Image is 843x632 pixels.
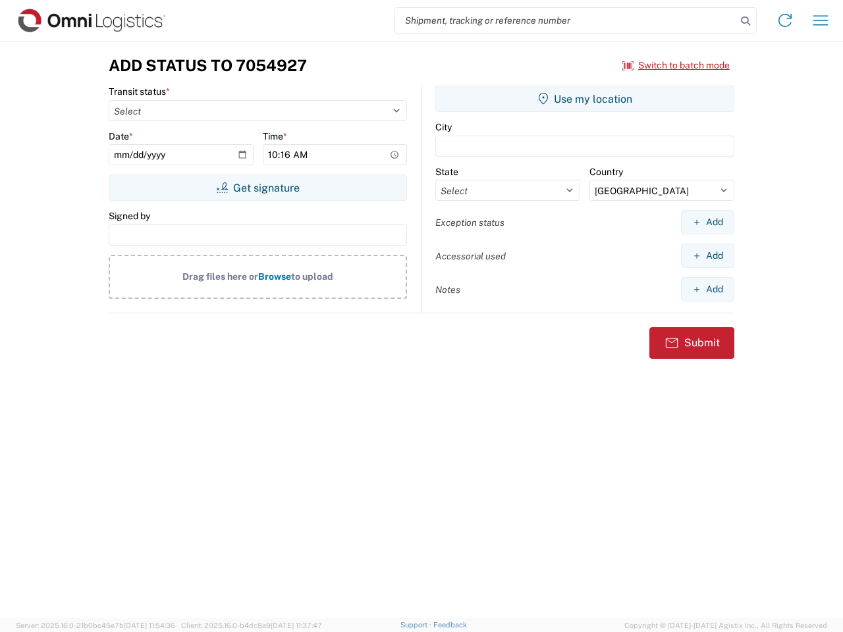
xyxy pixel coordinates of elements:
button: Use my location [435,86,734,112]
label: State [435,166,458,178]
span: to upload [291,271,333,282]
span: [DATE] 11:54:36 [124,621,175,629]
label: Time [263,130,287,142]
a: Support [400,621,433,629]
a: Feedback [433,621,467,629]
span: Copyright © [DATE]-[DATE] Agistix Inc., All Rights Reserved [624,619,827,631]
span: Server: 2025.16.0-21b0bc45e7b [16,621,175,629]
label: Exception status [435,217,504,228]
button: Add [681,244,734,268]
h3: Add Status to 7054927 [109,56,307,75]
input: Shipment, tracking or reference number [395,8,736,33]
button: Get signature [109,174,407,201]
label: Date [109,130,133,142]
span: [DATE] 11:37:47 [271,621,322,629]
label: Country [589,166,623,178]
label: Transit status [109,86,170,97]
span: Drag files here or [182,271,258,282]
label: Signed by [109,210,150,222]
button: Switch to batch mode [622,55,730,76]
button: Add [681,277,734,302]
button: Submit [649,327,734,359]
label: Notes [435,284,460,296]
span: Client: 2025.16.0-b4dc8a9 [181,621,322,629]
label: Accessorial used [435,250,506,262]
button: Add [681,210,734,234]
label: City [435,121,452,133]
span: Browse [258,271,291,282]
